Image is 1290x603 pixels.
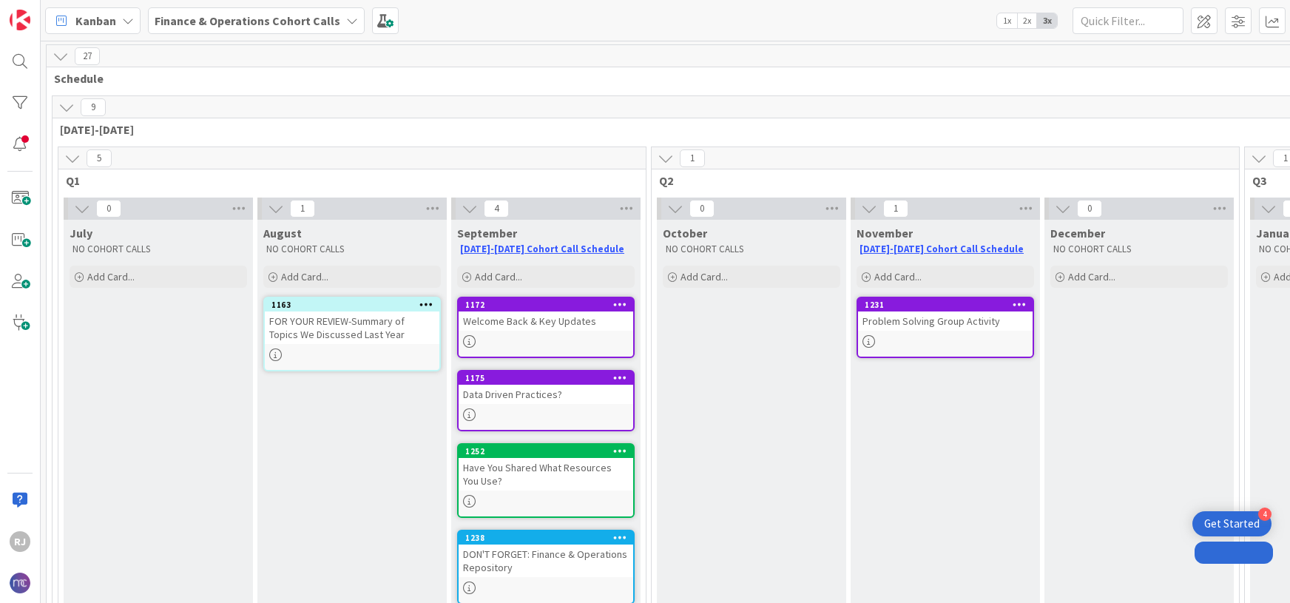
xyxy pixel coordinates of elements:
div: Problem Solving Group Activity [858,311,1033,331]
img: Visit kanbanzone.com [10,10,30,30]
div: Welcome Back & Key Updates [459,311,633,331]
div: 1172 [465,300,633,310]
span: Add Card... [475,270,522,283]
a: [DATE]-[DATE] Cohort Call Schedule [860,243,1024,255]
div: 1252 [459,445,633,458]
span: 1x [997,13,1017,28]
span: Add Card... [87,270,135,283]
div: Open Get Started checklist, remaining modules: 4 [1192,511,1272,536]
span: 27 [75,47,100,65]
span: September [457,226,517,240]
span: Add Card... [281,270,328,283]
div: 1238 [465,533,633,543]
span: 1 [290,200,315,218]
span: Add Card... [1068,270,1115,283]
span: 0 [96,200,121,218]
p: NO COHORT CALLS [266,243,438,255]
div: 1163 [265,298,439,311]
div: 1172Welcome Back & Key Updates [459,298,633,331]
span: July [70,226,92,240]
div: FOR YOUR REVIEW-Summary of Topics We Discussed Last Year [265,311,439,344]
div: 1231Problem Solving Group Activity [858,298,1033,331]
span: 1 [680,149,705,167]
span: 0 [1077,200,1102,218]
span: 9 [81,98,106,116]
div: 1238 [459,531,633,545]
div: 1252 [465,446,633,457]
div: 1175Data Driven Practices? [459,371,633,404]
div: RJ [10,531,30,552]
div: Get Started [1204,516,1260,531]
p: NO COHORT CALLS [666,243,837,255]
span: Add Card... [874,270,922,283]
div: 1172 [459,298,633,311]
span: Kanban [75,12,116,30]
span: 0 [689,200,715,218]
span: August [263,226,302,240]
img: avatar [10,573,30,593]
span: Q2 [659,173,1220,188]
div: 1231 [858,298,1033,311]
div: 1175 [465,373,633,383]
div: 1175 [459,371,633,385]
span: 3x [1037,13,1057,28]
span: 4 [484,200,509,218]
div: 1163FOR YOUR REVIEW-Summary of Topics We Discussed Last Year [265,298,439,344]
span: November [857,226,913,240]
b: Finance & Operations Cohort Calls [155,13,340,28]
span: 2x [1017,13,1037,28]
input: Quick Filter... [1073,7,1183,34]
span: 1 [883,200,908,218]
p: NO COHORT CALLS [72,243,244,255]
span: Add Card... [681,270,728,283]
a: [DATE]-[DATE] Cohort Call Schedule [460,243,624,255]
div: 4 [1258,508,1272,521]
span: October [663,226,707,240]
div: 1238DON'T FORGET: Finance & Operations Repository [459,531,633,577]
div: DON'T FORGET: Finance & Operations Repository [459,545,633,577]
div: 1231 [865,300,1033,310]
div: 1252Have You Shared What Resources You Use? [459,445,633,491]
span: December [1050,226,1105,240]
span: 5 [87,149,112,167]
span: Q1 [66,173,627,188]
div: 1163 [271,300,439,310]
div: Data Driven Practices? [459,385,633,404]
div: Have You Shared What Resources You Use? [459,458,633,491]
p: NO COHORT CALLS [1053,243,1225,255]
